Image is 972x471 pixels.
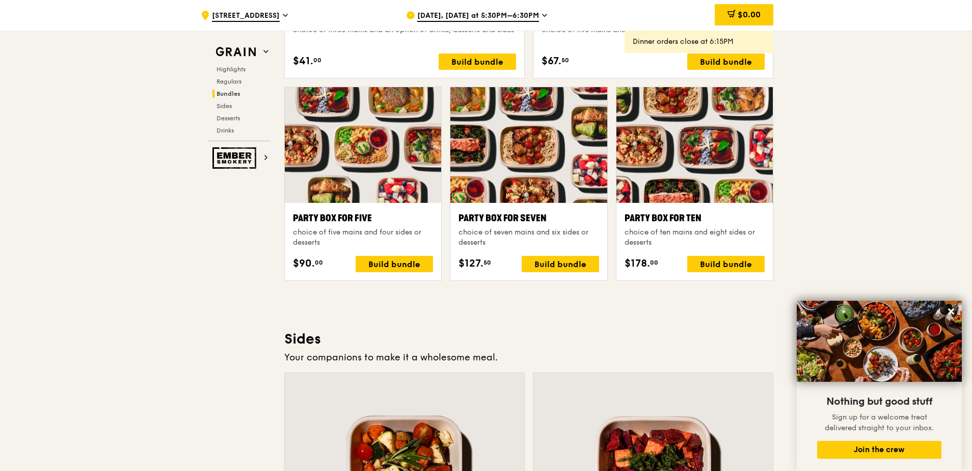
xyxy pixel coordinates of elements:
[217,90,240,97] span: Bundles
[625,256,650,271] span: $178.
[217,78,241,85] span: Regulars
[943,303,959,320] button: Close
[522,256,599,272] div: Build bundle
[217,115,240,122] span: Desserts
[293,227,433,248] div: choice of five mains and four sides or desserts
[293,256,315,271] span: $90.
[212,147,259,169] img: Ember Smokery web logo
[284,350,773,364] div: Your companions to make it a wholesome meal.
[483,258,491,267] span: 50
[542,54,561,69] span: $67.
[439,54,516,70] div: Build bundle
[687,54,765,70] div: Build bundle
[284,330,773,348] h3: Sides
[625,211,765,225] div: Party Box for Ten
[293,54,313,69] span: $41.
[293,211,433,225] div: Party Box for Five
[313,56,321,64] span: 00
[625,227,765,248] div: choice of ten mains and eight sides or desserts
[458,256,483,271] span: $127.
[212,11,280,22] span: [STREET_ADDRESS]
[458,211,599,225] div: Party Box for Seven
[217,127,234,134] span: Drinks
[217,66,246,73] span: Highlights
[825,413,934,432] span: Sign up for a welcome treat delivered straight to your inbox.
[687,256,765,272] div: Build bundle
[633,37,765,47] div: Dinner orders close at 6:15PM
[212,43,259,61] img: Grain web logo
[561,56,569,64] span: 50
[826,396,932,408] span: Nothing but good stuff
[797,301,962,382] img: DSC07876-Edit02-Large.jpeg
[817,441,941,459] button: Join the crew
[417,11,539,22] span: [DATE], [DATE] at 5:30PM–6:30PM
[217,102,232,110] span: Sides
[738,10,761,19] span: $0.00
[356,256,433,272] div: Build bundle
[315,258,323,267] span: 00
[650,258,658,267] span: 00
[458,227,599,248] div: choice of seven mains and six sides or desserts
